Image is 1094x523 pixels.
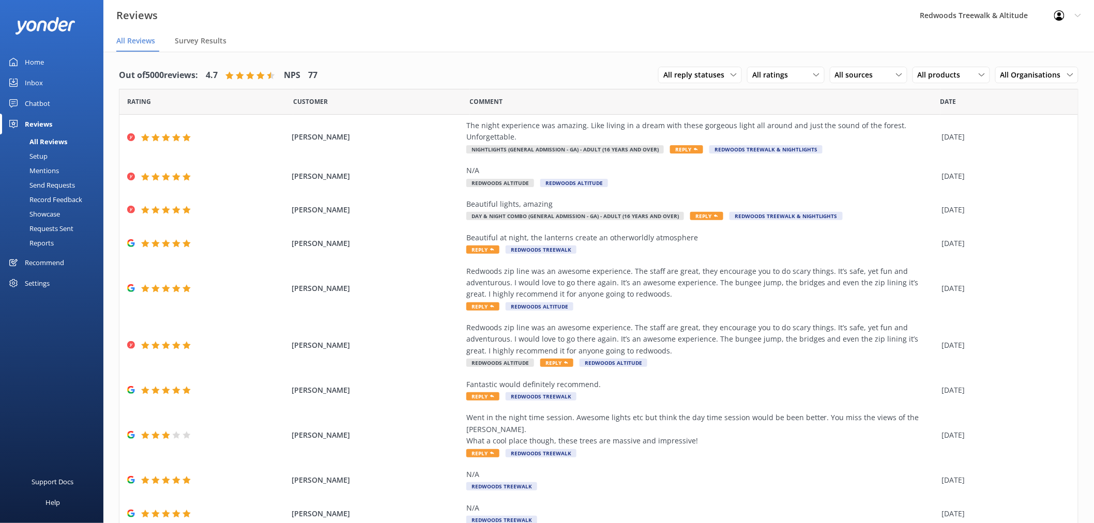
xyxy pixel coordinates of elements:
[25,114,52,134] div: Reviews
[6,178,103,192] a: Send Requests
[690,212,723,220] span: Reply
[6,134,103,149] a: All Reviews
[25,72,43,93] div: Inbox
[175,36,226,46] span: Survey Results
[466,469,937,480] div: N/A
[32,471,74,492] div: Support Docs
[6,149,48,163] div: Setup
[116,7,158,24] h3: Reviews
[206,69,218,82] h4: 4.7
[6,163,103,178] a: Mentions
[292,204,461,216] span: [PERSON_NAME]
[942,131,1065,143] div: [DATE]
[6,163,59,178] div: Mentions
[292,238,461,249] span: [PERSON_NAME]
[466,120,937,143] div: The night experience was amazing. Like living in a dream with these gorgeous light all around and...
[292,283,461,294] span: [PERSON_NAME]
[16,17,75,34] img: yonder-white-logo.png
[580,359,647,367] span: Redwoods Altitude
[752,69,794,81] span: All ratings
[6,236,54,250] div: Reports
[942,384,1065,396] div: [DATE]
[25,252,64,273] div: Recommend
[942,429,1065,441] div: [DATE]
[942,340,1065,351] div: [DATE]
[292,340,461,351] span: [PERSON_NAME]
[6,221,73,236] div: Requests Sent
[506,302,573,311] span: Redwoods Altitude
[292,171,461,182] span: [PERSON_NAME]
[670,145,703,153] span: Reply
[45,492,60,513] div: Help
[466,322,937,357] div: Redwoods zip line was an awesome experience. The staff are great, they encourage you to do scary ...
[709,145,823,153] span: Redwoods Treewalk & Nightlights
[292,429,461,441] span: [PERSON_NAME]
[6,221,103,236] a: Requests Sent
[25,93,50,114] div: Chatbot
[540,359,573,367] span: Reply
[127,97,151,106] span: Date
[942,474,1065,486] div: [DATE]
[1000,69,1067,81] span: All Organisations
[942,171,1065,182] div: [DATE]
[116,36,155,46] span: All Reviews
[308,69,317,82] h4: 77
[284,69,300,82] h4: NPS
[466,165,937,176] div: N/A
[540,179,608,187] span: Redwoods Altitude
[466,302,499,311] span: Reply
[6,149,103,163] a: Setup
[942,238,1065,249] div: [DATE]
[292,131,461,143] span: [PERSON_NAME]
[6,192,103,207] a: Record Feedback
[918,69,967,81] span: All products
[942,204,1065,216] div: [DATE]
[6,192,82,207] div: Record Feedback
[466,198,937,210] div: Beautiful lights, amazing
[942,283,1065,294] div: [DATE]
[466,359,534,367] span: Redwoods Altitude
[466,266,937,300] div: Redwoods zip line was an awesome experience. The staff are great, they encourage you to do scary ...
[6,134,67,149] div: All Reviews
[466,232,937,243] div: Beautiful at night, the lanterns create an otherworldly atmosphere
[466,379,937,390] div: Fantastic would definitely recommend.
[6,178,75,192] div: Send Requests
[292,508,461,519] span: [PERSON_NAME]
[292,384,461,396] span: [PERSON_NAME]
[466,145,664,153] span: Nightlights (General Admission - GA) - Adult (16 years and over)
[506,449,576,457] span: Redwoods Treewalk
[293,97,328,106] span: Date
[25,52,44,72] div: Home
[466,412,937,447] div: Went in the night time session. Awesome lights etc but think the day time session would be been b...
[466,245,499,254] span: Reply
[119,69,198,82] h4: Out of 5000 reviews:
[506,245,576,254] span: Redwoods Treewalk
[835,69,879,81] span: All sources
[466,482,537,490] span: Redwoods Treewalk
[6,207,60,221] div: Showcase
[466,502,937,514] div: N/A
[506,392,576,401] span: Redwoods Treewalk
[470,97,503,106] span: Question
[466,212,684,220] span: Day & Night Combo (General Admission - GA) - Adult (16 years and over)
[466,179,534,187] span: Redwoods Altitude
[466,449,499,457] span: Reply
[292,474,461,486] span: [PERSON_NAME]
[940,97,956,106] span: Date
[663,69,731,81] span: All reply statuses
[25,273,50,294] div: Settings
[942,508,1065,519] div: [DATE]
[730,212,843,220] span: Redwoods Treewalk & Nightlights
[6,207,103,221] a: Showcase
[6,236,103,250] a: Reports
[466,392,499,401] span: Reply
